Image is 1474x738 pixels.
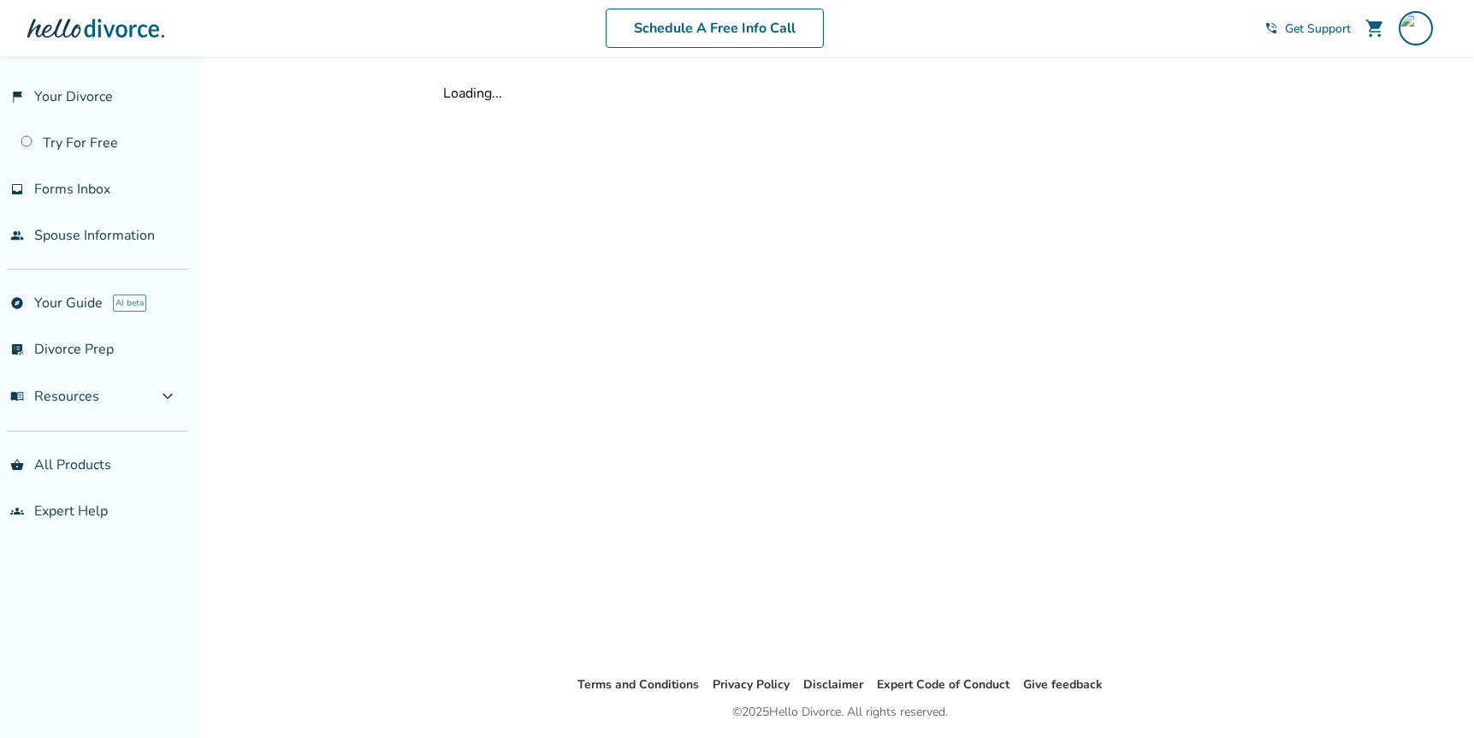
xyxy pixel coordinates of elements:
[10,229,24,242] span: people
[10,90,24,104] span: flag_2
[34,180,110,199] span: Forms Inbox
[10,504,24,518] span: groups
[10,296,24,310] span: explore
[732,702,948,723] div: © 2025 Hello Divorce. All rights reserved.
[1023,675,1103,695] li: Give feedback
[803,675,863,695] li: Disclaimer
[10,182,24,196] span: inbox
[1364,18,1385,39] span: shopping_cart
[1264,21,1278,35] span: phone_in_talk
[1399,11,1433,45] img: landers@nextactproperties.com
[10,390,24,403] span: menu_book
[10,342,24,356] span: list_alt_check
[10,458,24,472] span: shopping_basket
[10,387,99,406] span: Resources
[157,386,178,407] span: expand_more
[577,676,699,693] a: Terms and Conditions
[877,676,1009,693] a: Expert Code of Conduct
[1264,21,1351,37] a: phone_in_talkGet Support
[113,295,146,312] span: AI beta
[443,84,1237,103] div: Loading...
[606,9,824,48] a: Schedule A Free Info Call
[713,676,790,693] a: Privacy Policy
[1285,21,1351,37] span: Get Support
